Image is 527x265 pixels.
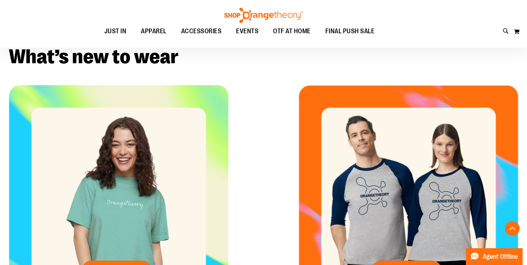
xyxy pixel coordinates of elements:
button: Back To Top [505,221,520,236]
a: EVENTS [229,23,266,40]
a: APPAREL [134,23,174,40]
a: FINAL PUSH SALE [318,23,382,40]
span: FINAL PUSH SALE [325,23,375,39]
h2: What’s new to wear [9,47,518,67]
span: ACCESSORIES [181,23,222,39]
a: OTF AT HOME [266,23,318,40]
span: Agent Offline [483,253,518,260]
span: APPAREL [141,23,167,39]
a: ACCESSORIES [174,23,229,40]
span: JUST IN [104,23,127,39]
span: EVENTS [236,23,258,39]
a: JUST IN [97,23,134,40]
span: OTF AT HOME [273,23,311,39]
button: Agent Offline [466,248,523,265]
img: Shop Orangetheory [223,8,304,23]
